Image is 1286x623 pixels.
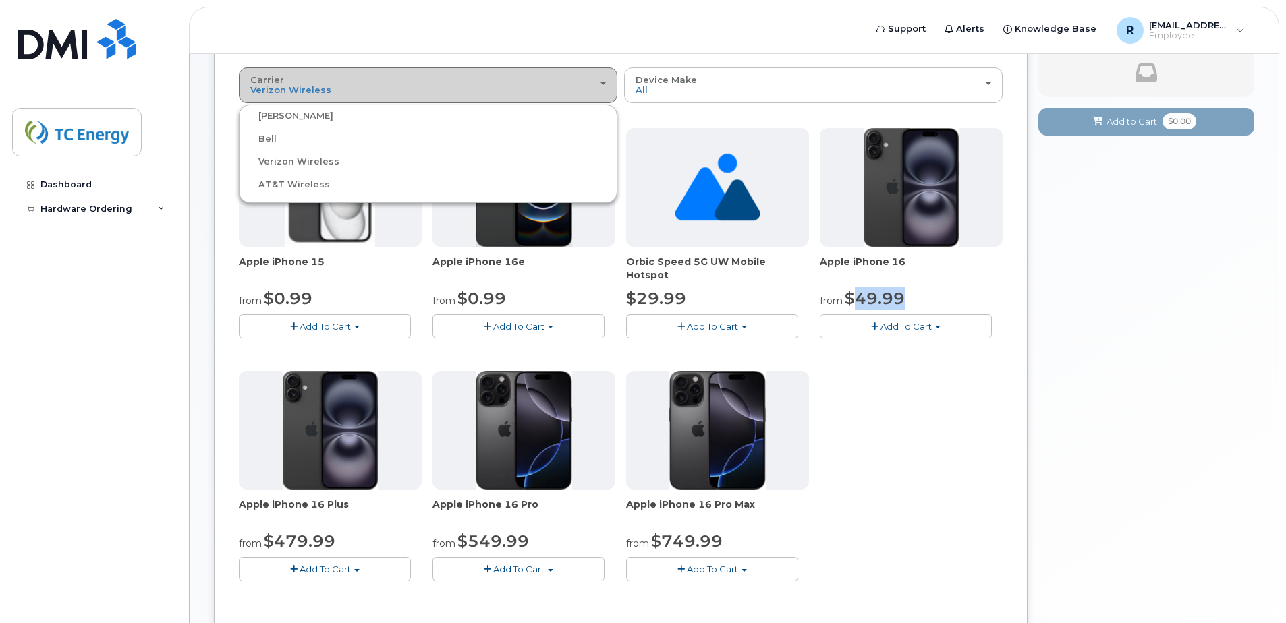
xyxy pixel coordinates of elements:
span: Add To Cart [493,564,544,574]
span: Verizon Wireless [250,84,331,95]
button: Device Make All [624,67,1003,102]
span: Add To Cart [880,321,932,332]
span: $549.99 [457,531,529,551]
div: Apple iPhone 16 [820,255,1003,282]
div: Orbic Speed 5G UW Mobile Hotspot [626,255,809,282]
span: R [1126,22,1134,38]
div: Apple iPhone 16e [432,255,615,282]
span: Add To Cart [300,564,351,574]
span: All [636,84,648,95]
label: [PERSON_NAME] [242,108,333,124]
iframe: Messenger Launcher [1227,564,1276,613]
a: Alerts [935,16,994,42]
small: from [626,537,649,550]
button: Carrier Verizon Wireless [239,67,617,102]
span: Alerts [956,22,984,36]
button: Add To Cart [432,314,605,338]
small: from [820,295,843,307]
small: from [432,537,455,550]
div: ric_normandeau@tcenergy.com [1107,17,1254,44]
button: Add To Cart [239,557,411,581]
button: Add To Cart [239,314,411,338]
span: Add To Cart [687,564,738,574]
button: Add To Cart [432,557,605,581]
span: $49.99 [845,289,905,308]
span: [EMAIL_ADDRESS][DOMAIN_NAME] [1149,20,1230,30]
img: iphone_16_plus.png [283,371,378,489]
button: Add To Cart [626,314,798,338]
div: Apple iPhone 16 Plus [239,498,422,525]
span: Knowledge Base [1015,22,1096,36]
button: Add to Cart $0.00 [1038,108,1254,136]
span: Device Make [636,74,697,85]
label: Verizon Wireless [242,154,339,170]
button: Add To Cart [626,557,798,581]
small: from [239,537,262,550]
img: iphone_16_pro.png [476,371,571,489]
label: Bell [242,131,277,147]
button: Add To Cart [820,314,992,338]
span: $0.99 [264,289,312,308]
span: Add To Cart [300,321,351,332]
span: $29.99 [626,289,686,308]
span: $0.99 [457,289,506,308]
div: Apple iPhone 16 Pro [432,498,615,525]
img: no_image_found-2caef05468ed5679b831cfe6fc140e25e0c280774317ffc20a367ab7fd17291e.png [675,128,760,247]
div: Apple iPhone 15 [239,255,422,282]
a: Support [867,16,935,42]
span: $0.00 [1163,113,1196,129]
div: Apple iPhone 16 Pro Max [626,498,809,525]
img: iphone_16_plus.png [864,128,959,247]
span: Add To Cart [687,321,738,332]
span: Add to Cart [1107,115,1157,128]
span: Employee [1149,30,1230,41]
small: from [432,295,455,307]
a: Knowledge Base [994,16,1106,42]
span: $749.99 [651,531,723,551]
img: iphone_16_pro.png [669,371,765,489]
small: from [239,295,262,307]
span: Add To Cart [493,321,544,332]
span: Carrier [250,74,284,85]
span: $479.99 [264,531,335,551]
label: AT&T Wireless [242,177,330,193]
span: Support [888,22,926,36]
